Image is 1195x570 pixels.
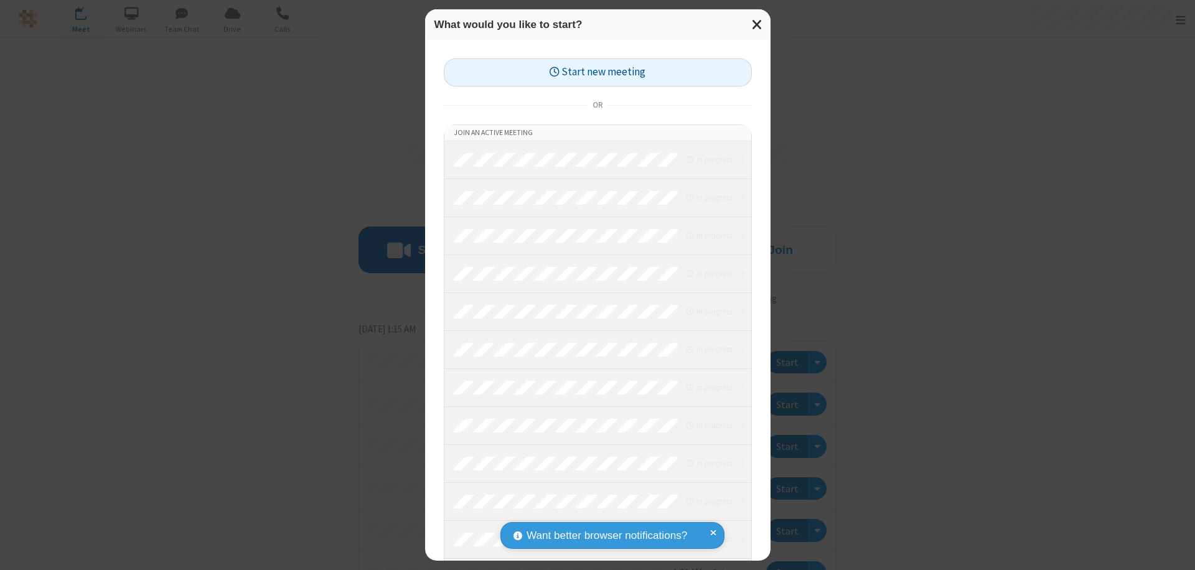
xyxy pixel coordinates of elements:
em: in progress [687,457,732,469]
em: in progress [687,419,732,431]
em: in progress [687,306,732,317]
button: Start new meeting [444,58,752,86]
em: in progress [687,230,732,241]
em: in progress [687,343,732,355]
h3: What would you like to start? [434,19,761,30]
em: in progress [687,495,732,507]
em: in progress [687,381,732,393]
span: or [588,96,607,114]
em: in progress [687,154,732,166]
span: Want better browser notifications? [527,528,687,544]
li: Join an active meeting [444,125,751,141]
button: Close modal [744,9,771,40]
em: in progress [687,192,732,203]
em: in progress [687,268,732,279]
